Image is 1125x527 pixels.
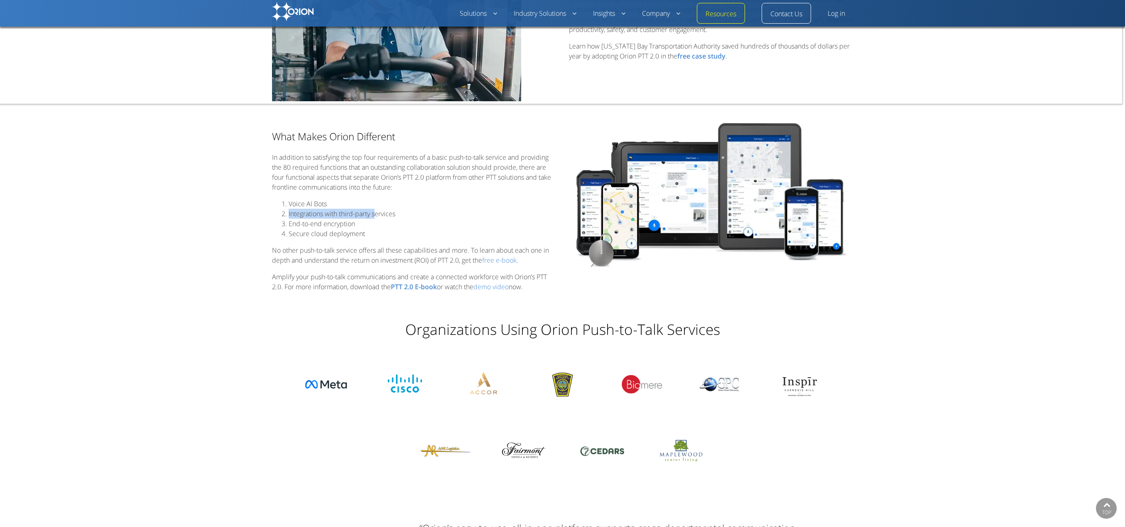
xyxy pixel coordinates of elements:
b: PTT 2.0 E-book [391,282,437,291]
a: free e-book [482,256,517,265]
img: Accor Hotels [453,366,515,403]
li: End-to-end encryption [289,219,556,229]
li: Voice AI Bots [289,199,556,209]
a: demo video [473,282,509,292]
p: No other push-to-talk service offers all these capabilities and more. To learn about each one in ... [272,245,556,265]
li: Secure cloud deployment [289,229,556,239]
img: Suffolk University Police Department [532,366,594,403]
img: New-App-Design-Orion-Deskless-Collaboration Orion PTT 2.0 [569,120,853,269]
p: Learn how [US_STATE] Bay Transportation Authority saved hundreds of thousands of dollars per year... [569,41,853,61]
a: PTT 2.0 E-book [391,282,437,292]
h2: Organizations Using Orion Push-to-Talk Services [272,319,853,339]
img: Cisco [374,366,436,403]
img: Biomere [610,366,673,403]
a: Contact Us [770,9,802,19]
li: Integrations with third-party services [289,209,556,219]
img: Orion [272,2,314,21]
p: In addition to satisfying the top four requirements of a basic push-to-talk service and providing... [272,152,556,192]
img: Meta [295,366,357,403]
img: Maplewood Senior Living [650,433,712,470]
img: Inspir Senior Living [768,366,831,403]
iframe: Chat Widget [975,431,1125,527]
img: Global Point Consulting [689,366,752,403]
a: Company [642,9,680,19]
a: Insights [593,9,625,19]
img: A&R Logistics [413,433,475,470]
a: Industry Solutions [514,9,576,19]
a: free case study [677,51,725,61]
p: Amplify your push-to-talk communications and create a connected workforce with Orion’s PTT 2.0. F... [272,272,556,292]
a: Log in [828,9,845,19]
h3: What Makes Orion Different [272,130,556,142]
a: Solutions [460,9,497,19]
a: Resources [706,9,736,19]
img: 7 Cedars Casino [571,433,633,470]
img: Fairmont Hotels [492,433,554,470]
